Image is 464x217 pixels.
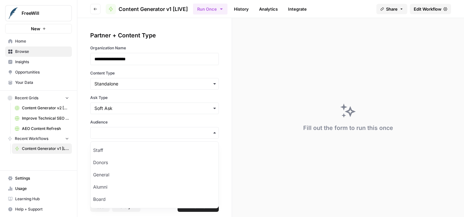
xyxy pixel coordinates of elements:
a: Learning Hub [5,194,72,204]
span: Improve Technical SEO for Page [22,115,69,121]
div: Fill out the form to run this once [303,123,393,133]
button: Recent Workflows [5,134,72,143]
button: Workspace: FreeWill [5,5,72,21]
span: Content Generator v1 [LIVE] [22,146,69,152]
div: General [91,169,218,181]
span: Your Data [15,80,69,85]
a: Edit Workflow [410,4,451,14]
div: Alumni [91,181,218,193]
span: Edit Workflow [414,6,441,12]
a: Your Data [5,77,72,88]
button: Run Once [193,4,227,15]
a: Settings [5,173,72,183]
div: Board [91,193,218,205]
label: Audience [90,119,219,125]
button: Recent Grids [5,93,72,103]
label: Organization Name [90,45,219,51]
span: Help + Support [15,206,69,212]
a: Browse [5,46,72,57]
a: Content Generator v1 [LIVE] [106,4,188,14]
a: AEO Content Refresh [12,123,72,134]
span: Home [15,38,69,44]
a: Content Generator v2 [DRAFT] Test [12,103,72,113]
button: Share [376,4,407,14]
button: Help + Support [5,204,72,214]
a: History [230,4,253,14]
input: Soft Ask [94,105,215,112]
div: Staff [91,144,218,156]
button: New [5,24,72,34]
a: Analytics [255,4,282,14]
label: Content Type [90,70,219,76]
span: New [31,25,40,32]
span: Settings [15,175,69,181]
span: Share [386,6,398,12]
a: Integrate [284,4,311,14]
span: Insights [15,59,69,65]
div: Partner + Content Type [90,31,219,40]
a: Insights [5,57,72,67]
span: Learning Hub [15,196,69,202]
span: AEO Content Refresh [22,126,69,132]
a: Opportunities [5,67,72,77]
span: Content Generator v2 [DRAFT] Test [22,105,69,111]
span: Content Generator v1 [LIVE] [119,5,188,13]
span: Recent Grids [15,95,38,101]
span: Browse [15,49,69,54]
div: Donors [91,156,218,169]
a: Home [5,36,72,46]
input: Standalone [94,81,215,87]
span: Opportunities [15,69,69,75]
label: Ask Type [90,95,219,101]
img: FreeWill Logo [7,7,19,19]
span: Usage [15,186,69,192]
span: Recent Workflows [15,136,48,142]
a: Improve Technical SEO for Page [12,113,72,123]
span: FreeWill [22,10,61,16]
a: Usage [5,183,72,194]
a: Content Generator v1 [LIVE] [12,143,72,154]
